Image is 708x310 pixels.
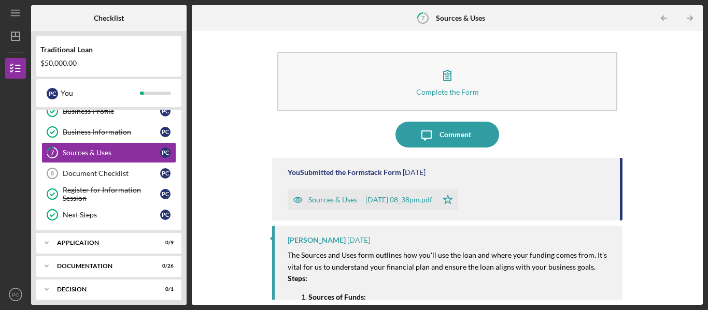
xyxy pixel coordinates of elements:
div: $50,000.00 [40,59,177,67]
div: 0 / 26 [155,263,174,269]
button: Sources & Uses -- [DATE] 08_38pm.pdf [288,189,458,210]
div: Document Checklist [63,169,160,178]
div: P C [160,127,171,137]
div: Comment [440,122,471,147]
div: P C [160,168,171,179]
button: Complete the Form [277,52,617,111]
div: P C [160,106,171,116]
mark: The Sources and Uses form outlines how you'll use the loan and where your funding comes from. It'... [288,250,608,271]
div: 0 / 9 [155,240,174,246]
mark: Steps: [288,274,307,283]
div: You Submitted the Formstack Form [288,168,401,176]
div: 0 / 1 [155,286,174,292]
div: Business Information [63,128,160,136]
button: Comment [395,122,499,147]
time: 2025-10-08 00:39 [403,168,426,176]
div: Sources & Uses [63,149,160,157]
b: Checklist [94,14,124,22]
text: PC [12,292,19,298]
time: 2025-10-03 17:32 [347,236,370,244]
div: Application [57,240,148,246]
div: Business Profile [63,107,160,115]
button: PC [5,284,26,305]
div: You [61,84,140,102]
mark: Sources of Funds: [308,292,366,301]
div: [PERSON_NAME] [288,236,346,244]
a: Business InformationPC [41,122,176,142]
a: Business ProfilePC [41,101,176,122]
div: P C [47,88,58,99]
a: 7Sources & UsesPC [41,142,176,163]
div: Next Steps [63,211,160,219]
a: Next StepsPC [41,204,176,225]
div: Decision [57,286,148,292]
div: Complete the Form [416,88,479,96]
a: 8Document ChecklistPC [41,163,176,184]
tspan: 8 [51,170,54,176]
a: Register for Information SessionPC [41,184,176,204]
div: Register for Information Session [63,186,160,202]
div: P C [160,189,171,199]
tspan: 7 [51,150,54,156]
div: P C [160,210,171,220]
div: P C [160,147,171,158]
tspan: 7 [421,14,425,21]
b: Sources & Uses [436,14,485,22]
div: Traditional Loan [40,46,177,54]
div: Sources & Uses -- [DATE] 08_38pm.pdf [308,196,432,204]
div: Documentation [57,263,148,269]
